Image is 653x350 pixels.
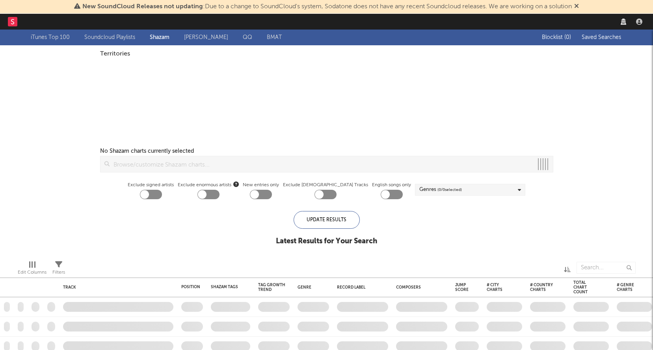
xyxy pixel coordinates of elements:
div: Track [63,285,169,290]
div: Position [181,285,200,289]
div: No Shazam charts currently selected [100,146,194,156]
a: Soundcloud Playlists [84,33,135,42]
div: Shazam Tags [211,285,238,289]
span: ( 0 ) [564,35,571,40]
div: Genre [298,285,325,290]
input: Search... [577,262,636,274]
label: New entries only [243,180,279,190]
div: Total Chart Count [573,280,597,294]
div: Composers [396,285,443,290]
div: # Genre Charts [617,283,640,292]
label: Exclude signed artists [128,180,174,190]
a: [PERSON_NAME] [184,33,228,42]
div: # City Charts [487,283,510,292]
div: Record Label [337,285,384,290]
div: Filters [52,258,65,281]
a: BMAT [267,33,282,42]
span: Exclude enormous artists [178,180,239,190]
div: Territories [100,49,553,59]
span: Blocklist [542,35,571,40]
label: Exclude [DEMOGRAPHIC_DATA] Tracks [283,180,368,190]
label: English songs only [372,180,411,190]
button: Exclude enormous artists [233,180,239,188]
div: # Country Charts [530,283,554,292]
div: Genres [419,185,462,194]
div: Edit Columns [18,258,47,281]
span: : Due to a change to SoundCloud's system, Sodatone does not have any recent Soundcloud releases. ... [82,4,572,10]
a: iTunes Top 100 [31,33,70,42]
a: QQ [243,33,252,42]
span: New SoundCloud Releases not updating [82,4,203,10]
span: ( 0 / 0 selected) [437,185,462,194]
button: Saved Searches [579,34,623,41]
div: Tag Growth Trend [258,283,286,292]
div: Filters [52,268,65,277]
input: Browse/customize Shazam charts... [110,156,533,172]
div: Update Results [294,211,360,229]
span: Dismiss [574,4,579,10]
div: Jump Score [455,283,469,292]
div: Edit Columns [18,268,47,277]
div: Latest Results for Your Search [276,237,377,246]
span: Saved Searches [582,35,623,40]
